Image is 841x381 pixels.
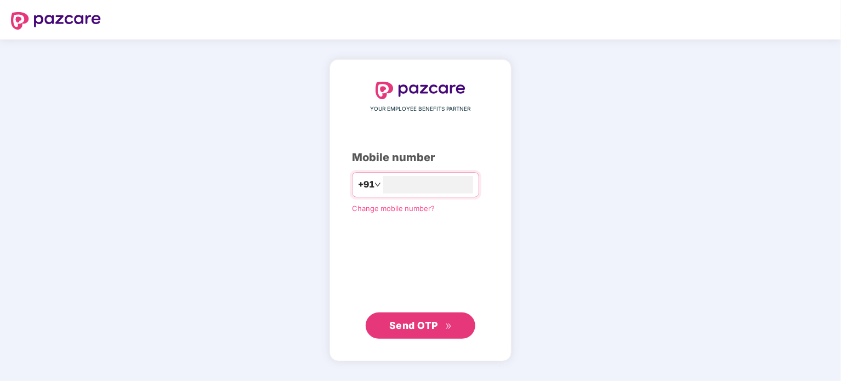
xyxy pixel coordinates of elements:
[389,320,438,331] span: Send OTP
[352,204,435,213] a: Change mobile number?
[371,105,471,113] span: YOUR EMPLOYEE BENEFITS PARTNER
[366,312,475,339] button: Send OTPdouble-right
[374,181,381,188] span: down
[376,82,465,99] img: logo
[445,323,452,330] span: double-right
[11,12,101,30] img: logo
[358,178,374,191] span: +91
[352,149,489,166] div: Mobile number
